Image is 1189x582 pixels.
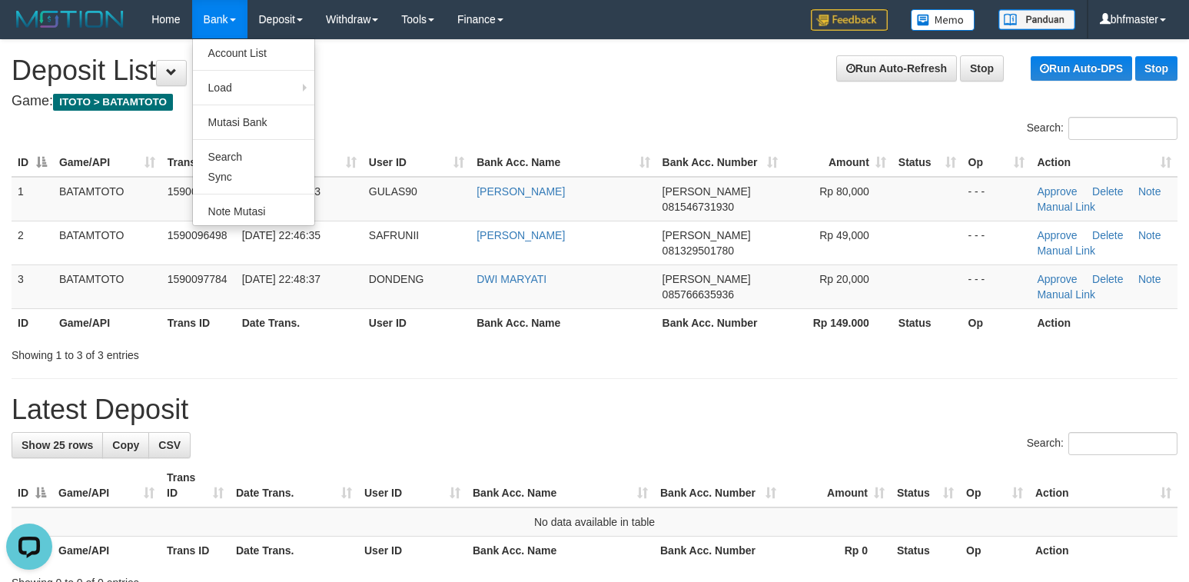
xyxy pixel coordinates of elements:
th: ID: activate to sort column descending [12,148,53,177]
th: User ID [358,537,467,565]
th: Bank Acc. Number [656,308,785,337]
td: - - - [962,221,1031,264]
a: Note [1138,185,1161,198]
label: Search: [1027,117,1177,140]
th: Action [1031,308,1177,337]
a: DWI MARYATI [477,273,546,285]
th: Rp 0 [782,537,891,565]
a: Approve [1037,229,1077,241]
td: No data available in table [12,507,1177,537]
th: Bank Acc. Number: activate to sort column ascending [656,148,785,177]
a: Run Auto-DPS [1031,56,1132,81]
th: Bank Acc. Name: activate to sort column ascending [470,148,656,177]
input: Search: [1068,117,1177,140]
th: Action: activate to sort column ascending [1029,464,1177,507]
th: Trans ID [161,537,230,565]
th: User ID: activate to sort column ascending [358,464,467,507]
th: Action [1029,537,1177,565]
span: [PERSON_NAME] [663,185,751,198]
button: Open LiveChat chat widget [6,6,52,52]
td: - - - [962,177,1031,221]
span: CSV [158,439,181,451]
a: Note [1138,273,1161,285]
th: Bank Acc. Number: activate to sort column ascending [654,464,782,507]
span: Rp 80,000 [819,185,869,198]
th: Date Trans.: activate to sort column ascending [230,464,358,507]
span: [DATE] 22:48:37 [242,273,320,285]
th: Trans ID [161,308,236,337]
h1: Deposit List [12,55,1177,86]
img: Button%20Memo.svg [911,9,975,31]
a: Run Auto-Refresh [836,55,957,81]
a: [PERSON_NAME] [477,185,565,198]
a: Delete [1092,185,1123,198]
a: Manual Link [1037,288,1095,301]
th: Game/API: activate to sort column ascending [53,148,161,177]
span: GULAS90 [369,185,417,198]
span: DONDENG [369,273,424,285]
a: Approve [1037,185,1077,198]
a: Approve [1037,273,1077,285]
a: Note Mutasi [193,201,314,221]
a: Manual Link [1037,244,1095,257]
span: Copy 081546731930 to clipboard [663,201,734,213]
span: ITOTO > BATAMTOTO [53,94,173,111]
th: Game/API [53,308,161,337]
th: Bank Acc. Number [654,537,782,565]
th: Game/API [52,537,161,565]
span: [PERSON_NAME] [663,273,751,285]
h4: Game: [12,94,1177,109]
span: Show 25 rows [22,439,93,451]
a: Delete [1092,273,1123,285]
a: Copy [102,432,149,458]
td: BATAMTOTO [53,177,161,221]
th: Amount: activate to sort column ascending [782,464,891,507]
span: Rp 49,000 [819,229,869,241]
th: Game/API: activate to sort column ascending [52,464,161,507]
td: BATAMTOTO [53,264,161,308]
a: Note [1138,229,1161,241]
th: User ID: activate to sort column ascending [363,148,470,177]
a: Show 25 rows [12,432,103,458]
th: Amount: activate to sort column ascending [784,148,892,177]
th: Status: activate to sort column ascending [891,464,960,507]
span: [PERSON_NAME] [663,229,751,241]
th: Op [960,537,1029,565]
h1: Latest Deposit [12,394,1177,425]
th: ID [12,308,53,337]
td: 1 [12,177,53,221]
th: User ID [363,308,470,337]
th: Trans ID: activate to sort column ascending [161,148,236,177]
th: Op: activate to sort column ascending [960,464,1029,507]
img: Feedback.jpg [811,9,888,31]
span: Copy 085766635936 to clipboard [663,288,734,301]
span: 1590096498 [168,229,228,241]
a: Search [193,147,314,167]
a: Stop [960,55,1004,81]
span: 1590096377 [168,185,228,198]
a: Stop [1135,56,1177,81]
a: Delete [1092,229,1123,241]
td: BATAMTOTO [53,221,161,264]
th: Date Trans. [230,537,358,565]
th: ID: activate to sort column descending [12,464,52,507]
label: Search: [1027,432,1177,455]
td: - - - [962,264,1031,308]
th: Bank Acc. Name [470,308,656,337]
th: Op [962,308,1031,337]
th: Trans ID: activate to sort column ascending [161,464,230,507]
th: Bank Acc. Name: activate to sort column ascending [467,464,654,507]
th: Status: activate to sort column ascending [892,148,962,177]
th: Status [891,537,960,565]
img: MOTION_logo.png [12,8,128,31]
span: 1590097784 [168,273,228,285]
th: Bank Acc. Name [467,537,654,565]
a: CSV [148,432,191,458]
div: Showing 1 to 3 of 3 entries [12,341,484,363]
span: Copy 081329501780 to clipboard [663,244,734,257]
th: Status [892,308,962,337]
a: Manual Link [1037,201,1095,213]
a: Sync [193,167,314,187]
span: SAFRUNII [369,229,419,241]
td: 3 [12,264,53,308]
